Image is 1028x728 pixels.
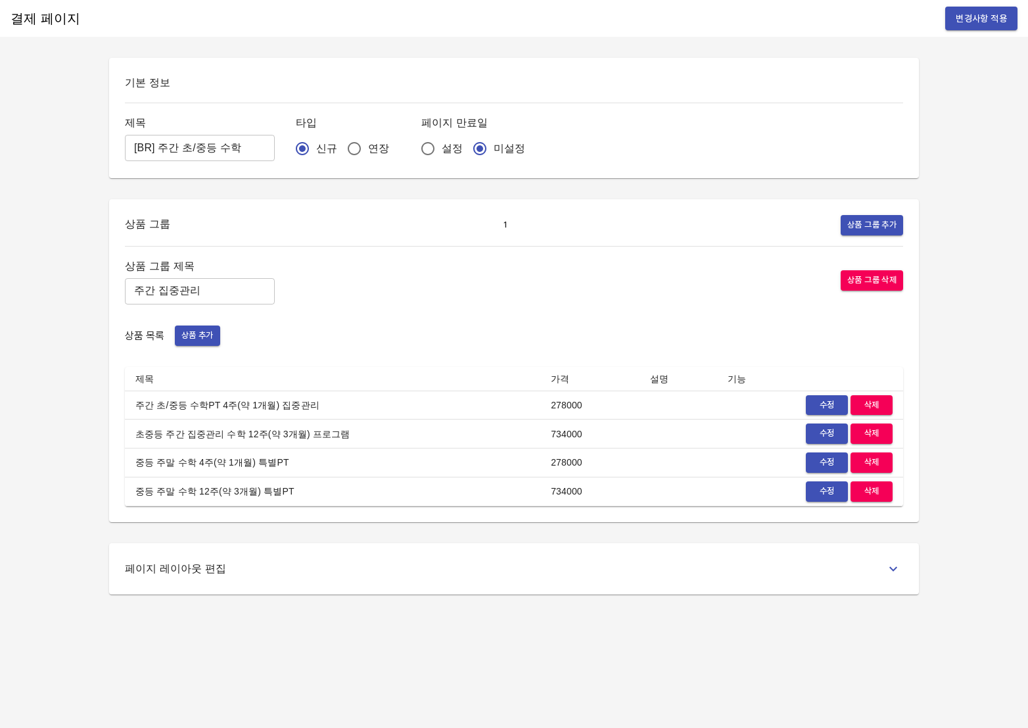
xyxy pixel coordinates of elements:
button: 수정 [806,452,848,473]
span: 수정 [812,455,841,470]
td: 중등 주말 수학 12주(약 3개월) 특별PT [125,477,540,506]
button: 삭제 [851,395,893,416]
button: 상품 그룹 삭제 [841,270,903,291]
span: 수정 [812,398,841,413]
th: 기능 [717,367,903,391]
td: 278000 [540,449,640,477]
h6: 결제 페이지 [11,8,80,29]
h6: 제목 [125,114,275,132]
div: 페이지 레이아웃 편집toggle-layout [125,559,903,579]
button: 상품 그룹 추가 [841,215,903,235]
button: 삭제 [851,424,893,444]
span: 상품 추가 [181,328,214,343]
h6: 페이지 만료일 [421,114,536,132]
span: 삭제 [857,398,886,413]
span: 1 [496,218,515,233]
span: 삭제 [857,455,886,470]
h6: 페이지 레이아웃 편집 [125,560,227,578]
h6: 타입 [296,114,400,132]
span: 상품 그룹 추가 [847,218,897,233]
td: 734000 [540,477,640,506]
h6: 상품 그룹 제목 [125,257,275,276]
span: 상품 그룹 삭제 [847,273,897,288]
th: 설명 [640,367,717,391]
span: 신규 [316,141,337,157]
span: 수정 [812,426,841,441]
td: 초중등 주간 집중관리 수학 12주(약 3개월) 프로그램 [125,420,540,449]
th: 가격 [540,367,640,391]
button: 1 [492,215,519,235]
td: 278000 [540,391,640,420]
span: 삭제 [857,484,886,499]
button: 상품 추가 [175,326,220,346]
h6: 기본 정보 [125,74,903,92]
button: 삭제 [851,481,893,502]
span: 수정 [812,484,841,499]
button: 수정 [806,481,848,502]
h6: 상품 그룹 [125,215,170,235]
span: 상품 목록 [125,329,164,342]
button: 변경사항 적용 [945,7,1017,31]
td: 주간 초/중등 수학PT 4주(약 1개월) 집중관리 [125,391,540,420]
span: 설정 [442,141,463,157]
span: 미설정 [494,141,525,157]
button: 수정 [806,395,848,416]
button: 삭제 [851,452,893,473]
button: 수정 [806,424,848,444]
span: 연장 [368,141,389,157]
td: 중등 주말 수학 4주(약 1개월) 특별PT [125,449,540,477]
span: 삭제 [857,426,886,441]
td: 734000 [540,420,640,449]
span: 변경사항 적용 [956,11,1007,27]
button: toggle-layout [883,559,903,579]
th: 제목 [125,367,540,391]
